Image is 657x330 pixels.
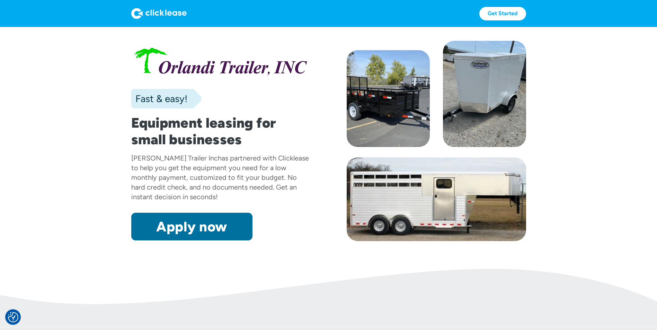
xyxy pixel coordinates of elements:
[131,154,218,162] div: [PERSON_NAME] Trailer Inc
[479,7,526,20] a: Get Started
[131,8,187,19] img: Logo
[131,92,187,106] div: Fast & easy!
[8,312,18,322] img: Revisit consent button
[131,114,311,148] h1: Equipment leasing for small businesses
[8,312,18,322] button: Consent Preferences
[131,213,252,240] a: Apply now
[131,154,309,201] div: has partnered with Clicklease to help you get the equipment you need for a low monthly payment, c...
